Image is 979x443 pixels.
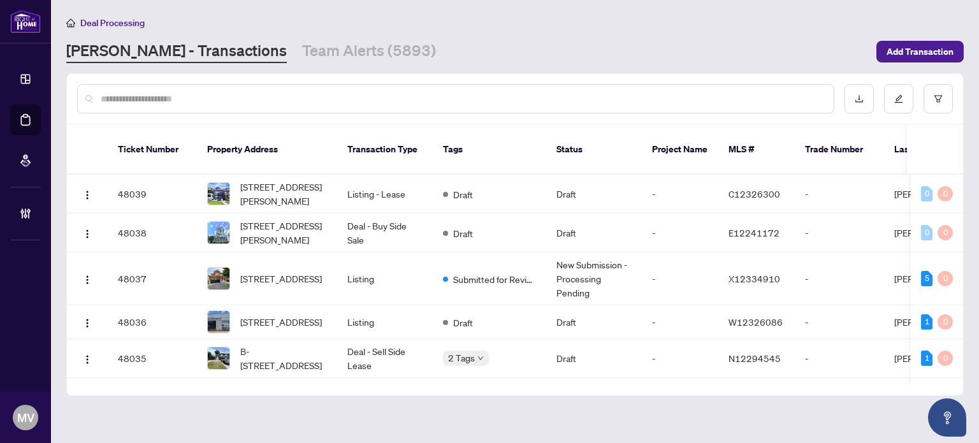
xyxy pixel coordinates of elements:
[208,347,229,369] img: thumbnail-img
[876,41,964,62] button: Add Transaction
[795,125,884,175] th: Trade Number
[77,222,98,243] button: Logo
[729,352,781,364] span: N12294545
[80,17,145,29] span: Deal Processing
[77,268,98,289] button: Logo
[729,188,780,200] span: C12326300
[108,125,197,175] th: Ticket Number
[240,219,327,247] span: [STREET_ADDRESS][PERSON_NAME]
[795,214,884,252] td: -
[795,252,884,305] td: -
[240,315,322,329] span: [STREET_ADDRESS]
[921,271,932,286] div: 5
[729,273,780,284] span: X12334910
[240,344,327,372] span: B-[STREET_ADDRESS]
[921,351,932,366] div: 1
[546,305,642,339] td: Draft
[934,94,943,103] span: filter
[928,398,966,437] button: Open asap
[845,84,874,113] button: download
[240,180,327,208] span: [STREET_ADDRESS][PERSON_NAME]
[642,175,718,214] td: -
[82,354,92,365] img: Logo
[453,272,536,286] span: Submitted for Review
[108,339,197,378] td: 48035
[477,355,484,361] span: down
[197,125,337,175] th: Property Address
[546,214,642,252] td: Draft
[66,40,287,63] a: [PERSON_NAME] - Transactions
[108,252,197,305] td: 48037
[448,351,475,365] span: 2 Tags
[17,409,34,426] span: MV
[938,225,953,240] div: 0
[337,125,433,175] th: Transaction Type
[337,305,433,339] td: Listing
[729,316,783,328] span: W12326086
[208,268,229,289] img: thumbnail-img
[921,225,932,240] div: 0
[887,41,954,62] span: Add Transaction
[546,339,642,378] td: Draft
[453,187,473,201] span: Draft
[795,339,884,378] td: -
[77,184,98,204] button: Logo
[433,125,546,175] th: Tags
[718,125,795,175] th: MLS #
[82,275,92,285] img: Logo
[82,229,92,239] img: Logo
[337,175,433,214] td: Listing - Lease
[921,314,932,330] div: 1
[938,271,953,286] div: 0
[108,214,197,252] td: 48038
[208,183,229,205] img: thumbnail-img
[77,312,98,332] button: Logo
[642,305,718,339] td: -
[302,40,436,63] a: Team Alerts (5893)
[884,84,913,113] button: edit
[208,222,229,243] img: thumbnail-img
[208,311,229,333] img: thumbnail-img
[924,84,953,113] button: filter
[77,348,98,368] button: Logo
[546,125,642,175] th: Status
[729,227,780,238] span: E12241172
[938,314,953,330] div: 0
[82,318,92,328] img: Logo
[642,252,718,305] td: -
[82,190,92,200] img: Logo
[240,272,322,286] span: [STREET_ADDRESS]
[894,94,903,103] span: edit
[337,214,433,252] td: Deal - Buy Side Sale
[938,186,953,201] div: 0
[108,305,197,339] td: 48036
[795,305,884,339] td: -
[546,252,642,305] td: New Submission - Processing Pending
[921,186,932,201] div: 0
[795,175,884,214] td: -
[546,175,642,214] td: Draft
[453,226,473,240] span: Draft
[337,252,433,305] td: Listing
[66,18,75,27] span: home
[855,94,864,103] span: download
[642,214,718,252] td: -
[108,175,197,214] td: 48039
[10,10,41,33] img: logo
[453,316,473,330] span: Draft
[642,339,718,378] td: -
[938,351,953,366] div: 0
[642,125,718,175] th: Project Name
[337,339,433,378] td: Deal - Sell Side Lease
